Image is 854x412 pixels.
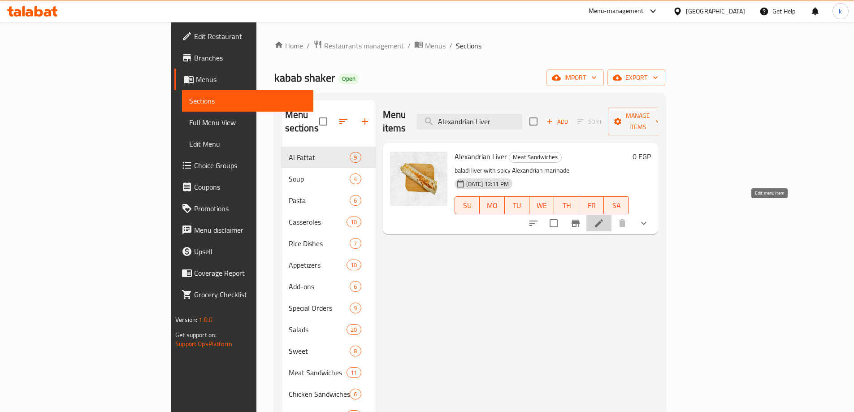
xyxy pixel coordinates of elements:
[194,246,306,257] span: Upsell
[572,115,608,129] span: Select section first
[589,6,644,17] div: Menu-management
[615,72,658,83] span: export
[174,69,313,90] a: Menus
[289,238,350,249] span: Rice Dishes
[289,389,350,399] span: Chicken Sandwiches
[182,133,313,155] a: Edit Menu
[544,214,563,233] span: Select to update
[347,367,361,378] div: items
[839,6,842,16] span: k
[282,147,376,168] div: Al Fattat9
[175,329,217,341] span: Get support on:
[174,241,313,262] a: Upsell
[416,114,522,130] input: search
[633,213,655,234] button: show more
[282,297,376,319] div: Special Orders9
[407,40,411,51] li: /
[313,40,404,52] a: Restaurants management
[350,346,361,356] div: items
[463,180,512,188] span: [DATE] 12:11 PM
[607,69,665,86] button: export
[189,139,306,149] span: Edit Menu
[455,150,507,163] span: Alexandrian Liver
[579,196,604,214] button: FR
[199,314,212,325] span: 1.0.0
[174,176,313,198] a: Coupons
[194,52,306,63] span: Branches
[425,40,446,51] span: Menus
[505,196,529,214] button: TU
[289,346,350,356] span: Sweet
[289,173,350,184] div: Soup
[282,254,376,276] div: Appetizers10
[483,199,501,212] span: MO
[350,238,361,249] div: items
[282,233,376,254] div: Rice Dishes7
[174,198,313,219] a: Promotions
[194,268,306,278] span: Coverage Report
[543,115,572,129] span: Add item
[546,69,604,86] button: import
[350,389,361,399] div: items
[289,281,350,292] span: Add-ons
[174,262,313,284] a: Coverage Report
[347,325,360,334] span: 20
[347,218,360,226] span: 10
[455,196,480,214] button: SU
[638,218,649,229] svg: Show Choices
[182,112,313,133] a: Full Menu View
[509,152,561,162] span: Meat Sandwiches
[533,199,551,212] span: WE
[350,153,360,162] span: 9
[383,108,406,135] h2: Menu items
[282,190,376,211] div: Pasta6
[554,196,579,214] button: TH
[289,260,347,270] div: Appetizers
[459,199,476,212] span: SU
[289,195,350,206] span: Pasta
[350,303,361,313] div: items
[608,108,668,135] button: Manage items
[196,74,306,85] span: Menus
[347,261,360,269] span: 10
[611,213,633,234] button: delete
[174,47,313,69] a: Branches
[456,40,481,51] span: Sections
[390,150,447,208] img: Alexandrian Liver
[350,390,360,399] span: 6
[194,182,306,192] span: Coupons
[289,367,347,378] span: Meat Sandwiches
[289,152,350,163] span: Al Fattat
[282,319,376,340] div: Salads20
[289,324,347,335] span: Salads
[480,196,504,214] button: MO
[350,196,360,205] span: 6
[350,282,360,291] span: 6
[524,112,543,131] span: Select section
[282,340,376,362] div: Sweet8
[289,303,350,313] div: Special Orders
[274,68,335,88] span: kabab shaker
[509,152,562,163] div: Meat Sandwiches
[523,213,544,234] button: sort-choices
[194,225,306,235] span: Menu disclaimer
[174,219,313,241] a: Menu disclaimer
[274,40,665,52] nav: breadcrumb
[554,72,597,83] span: import
[175,338,232,350] a: Support.OpsPlatform
[350,347,360,356] span: 8
[350,173,361,184] div: items
[174,26,313,47] a: Edit Restaurant
[545,117,569,127] span: Add
[350,281,361,292] div: items
[449,40,452,51] li: /
[282,276,376,297] div: Add-ons6
[174,155,313,176] a: Choice Groups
